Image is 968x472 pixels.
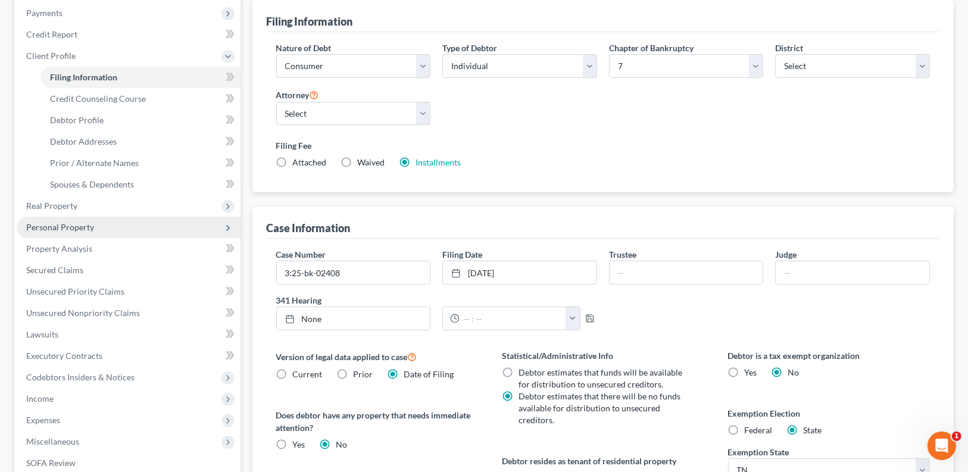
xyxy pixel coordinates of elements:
[610,261,763,284] input: --
[26,201,77,211] span: Real Property
[17,24,241,45] a: Credit Report
[276,409,479,434] label: Does debtor have any property that needs immediate attention?
[609,42,694,54] label: Chapter of Bankruptcy
[952,432,961,441] span: 1
[293,439,305,449] span: Yes
[40,152,241,174] a: Prior / Alternate Names
[277,261,430,284] input: Enter case number...
[50,72,117,82] span: Filing Information
[26,415,60,425] span: Expenses
[26,222,94,232] span: Personal Property
[460,307,566,330] input: -- : --
[40,131,241,152] a: Debtor Addresses
[609,248,636,261] label: Trustee
[277,307,430,330] a: None
[928,432,956,460] iframe: Intercom live chat
[270,294,603,307] label: 341 Hearing
[40,67,241,88] a: Filing Information
[40,110,241,131] a: Debtor Profile
[17,324,241,345] a: Lawsuits
[519,367,682,389] span: Debtor estimates that funds will be available for distribution to unsecured creditors.
[26,243,92,254] span: Property Analysis
[17,302,241,324] a: Unsecured Nonpriority Claims
[26,51,76,61] span: Client Profile
[404,369,454,379] span: Date of Filing
[17,238,241,260] a: Property Analysis
[293,369,323,379] span: Current
[276,42,332,54] label: Nature of Debt
[293,157,327,167] span: Attached
[17,260,241,281] a: Secured Claims
[442,42,497,54] label: Type of Debtor
[50,115,104,125] span: Debtor Profile
[804,425,822,435] span: State
[416,157,461,167] a: Installments
[26,351,102,361] span: Executory Contracts
[50,179,134,189] span: Spouses & Dependents
[442,248,482,261] label: Filing Date
[745,425,773,435] span: Federal
[26,329,58,339] span: Lawsuits
[26,286,124,296] span: Unsecured Priority Claims
[745,367,757,377] span: Yes
[50,136,117,146] span: Debtor Addresses
[17,345,241,367] a: Executory Contracts
[728,446,789,458] label: Exemption State
[26,265,83,275] span: Secured Claims
[26,372,135,382] span: Codebtors Insiders & Notices
[443,261,597,284] a: [DATE]
[26,436,79,446] span: Miscellaneous
[502,455,704,467] label: Debtor resides as tenant of residential property
[728,349,930,362] label: Debtor is a tax exempt organization
[26,8,63,18] span: Payments
[519,391,680,425] span: Debtor estimates that there will be no funds available for distribution to unsecured creditors.
[276,139,930,152] label: Filing Fee
[502,349,704,362] label: Statistical/Administrative Info
[276,87,319,102] label: Attorney
[775,42,803,54] label: District
[267,14,353,29] div: Filing Information
[40,88,241,110] a: Credit Counseling Course
[50,158,139,168] span: Prior / Alternate Names
[50,93,146,104] span: Credit Counseling Course
[17,281,241,302] a: Unsecured Priority Claims
[336,439,348,449] span: No
[354,369,373,379] span: Prior
[775,248,797,261] label: Judge
[40,174,241,195] a: Spouses & Dependents
[26,458,76,468] span: SOFA Review
[26,393,54,404] span: Income
[276,349,479,364] label: Version of legal data applied to case
[276,248,326,261] label: Case Number
[728,407,930,420] label: Exemption Election
[776,261,929,284] input: --
[26,29,77,39] span: Credit Report
[26,308,140,318] span: Unsecured Nonpriority Claims
[267,221,351,235] div: Case Information
[788,367,800,377] span: No
[358,157,385,167] span: Waived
